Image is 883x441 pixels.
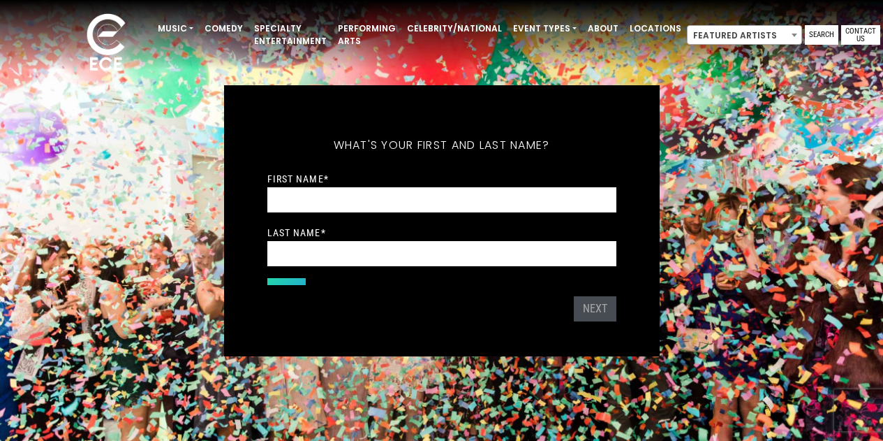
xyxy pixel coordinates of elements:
[688,26,801,45] span: Featured Artists
[841,25,880,45] a: Contact Us
[267,226,326,239] label: Last Name
[401,17,507,41] a: Celebrity/National
[152,17,199,41] a: Music
[507,17,582,41] a: Event Types
[332,17,401,53] a: Performing Arts
[267,120,616,171] h5: What's your first and last name?
[582,17,624,41] a: About
[71,10,141,78] img: ece_new_logo_whitev2-1.png
[248,17,332,53] a: Specialty Entertainment
[687,25,802,45] span: Featured Artists
[805,25,838,45] a: Search
[199,17,248,41] a: Comedy
[624,17,687,41] a: Locations
[267,173,329,185] label: First Name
